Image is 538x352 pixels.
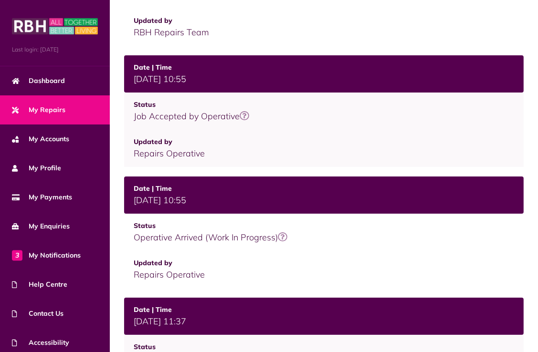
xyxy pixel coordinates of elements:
span: 3 [12,250,22,260]
span: My Accounts [12,134,69,144]
img: MyRBH [12,17,98,36]
td: [DATE] 10:55 [124,55,524,93]
span: Help Centre [12,280,67,290]
span: Accessibility [12,338,69,348]
td: RBH Repairs Team [124,9,524,46]
span: My Notifications [12,250,81,260]
td: Job Accepted by Operative [124,93,524,130]
td: Repairs Operative [124,251,524,288]
td: Operative Arrived (Work In Progress) [124,214,524,251]
td: [DATE] 11:37 [124,298,524,335]
span: My Repairs [12,105,65,115]
span: Contact Us [12,309,63,319]
span: My Enquiries [12,221,70,231]
td: Repairs Operative [124,130,524,167]
span: Last login: [DATE] [12,45,98,54]
span: My Payments [12,192,72,202]
span: My Profile [12,163,61,173]
td: [DATE] 10:55 [124,176,524,214]
span: Dashboard [12,76,65,86]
